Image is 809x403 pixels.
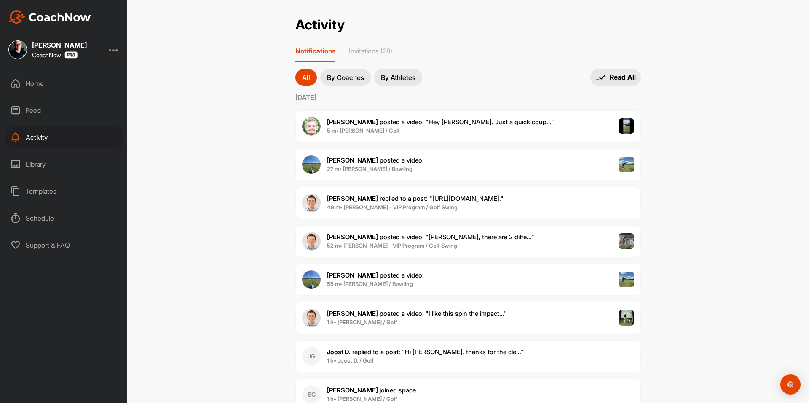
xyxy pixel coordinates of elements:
[780,374,801,395] div: Open Intercom Messenger
[327,386,378,394] b: [PERSON_NAME]
[8,40,27,59] img: square_d7b6dd5b2d8b6df5777e39d7bdd614c0.jpg
[327,195,378,203] b: [PERSON_NAME]
[295,47,335,55] p: Notifications
[302,347,321,366] div: JG
[32,42,87,48] div: [PERSON_NAME]
[64,51,78,59] img: CoachNow Pro
[302,117,321,136] img: user avatar
[327,156,378,164] b: [PERSON_NAME]
[327,156,424,164] span: posted a video .
[327,271,424,279] span: posted a video .
[302,270,321,289] img: user avatar
[327,118,554,126] span: posted a video : " Hey [PERSON_NAME]. Just a quick coup... "
[5,154,123,175] div: Library
[327,280,413,287] b: 55 m • [PERSON_NAME] / Bowling
[610,73,636,82] p: Read All
[5,181,123,202] div: Templates
[5,208,123,229] div: Schedule
[327,74,364,81] p: By Coaches
[327,348,524,356] span: replied to a post : "Hi [PERSON_NAME], thanks for the cle..."
[302,194,321,212] img: user avatar
[619,310,635,326] img: post image
[327,233,378,241] b: [PERSON_NAME]
[327,118,378,126] b: [PERSON_NAME]
[5,235,123,256] div: Support & FAQ
[327,310,378,318] b: [PERSON_NAME]
[302,232,321,251] img: user avatar
[327,271,378,279] b: [PERSON_NAME]
[302,155,321,174] img: user avatar
[327,127,400,134] b: 5 m • [PERSON_NAME] / Golf
[327,165,413,172] b: 27 m • [PERSON_NAME] / Bowling
[302,74,310,81] p: All
[327,357,374,364] b: 1 h • Joost D. / Golf
[295,69,317,86] button: All
[8,10,91,24] img: CoachNow
[327,319,397,326] b: 1 h • [PERSON_NAME] / Golf
[302,309,321,327] img: user avatar
[295,92,641,102] label: [DATE]
[5,127,123,148] div: Activity
[619,118,635,134] img: post image
[5,100,123,121] div: Feed
[327,204,458,211] b: 49 m • [PERSON_NAME] - VIP Program / Golf Swing
[349,47,392,55] p: Invitations (28)
[327,195,504,203] span: replied to a post : "[URL][DOMAIN_NAME]."
[327,242,457,249] b: 52 m • [PERSON_NAME] - VIP Program / Golf Swing
[619,233,635,249] img: post image
[320,69,371,86] button: By Coaches
[327,310,507,318] span: posted a video : " I like this spin the impact... "
[374,69,422,86] button: By Athletes
[619,272,635,288] img: post image
[381,74,415,81] p: By Athletes
[295,17,345,33] h2: Activity
[327,348,351,356] b: Joost D.
[327,386,416,394] span: joined space
[32,51,78,59] div: CoachNow
[327,395,397,402] b: 1 h • [PERSON_NAME] / Golf
[327,233,534,241] span: posted a video : " [PERSON_NAME], there are 2 diffe... "
[619,157,635,173] img: post image
[5,73,123,94] div: Home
